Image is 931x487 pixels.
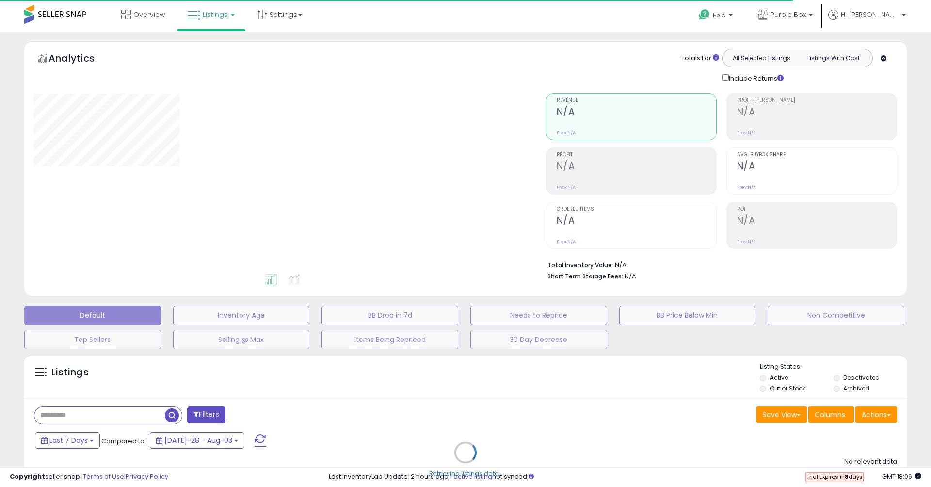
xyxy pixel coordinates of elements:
[10,472,45,481] strong: Copyright
[547,272,623,280] b: Short Term Storage Fees:
[321,330,458,349] button: Items Being Repriced
[133,10,165,19] span: Overview
[557,106,716,119] h2: N/A
[725,52,798,65] button: All Selected Listings
[737,239,756,244] small: Prev: N/A
[321,306,458,325] button: BB Drop in 7d
[737,207,897,212] span: ROI
[737,106,897,119] h2: N/A
[557,184,576,190] small: Prev: N/A
[429,470,502,478] div: Retrieving listings data..
[470,330,607,349] button: 30 Day Decrease
[737,130,756,136] small: Prev: N/A
[24,306,161,325] button: Default
[619,306,756,325] button: BB Price Below Min
[691,1,742,32] a: Help
[557,152,716,158] span: Profit
[737,184,756,190] small: Prev: N/A
[713,11,726,19] span: Help
[557,98,716,103] span: Revenue
[547,261,613,269] b: Total Inventory Value:
[715,72,795,83] div: Include Returns
[737,215,897,228] h2: N/A
[841,10,899,19] span: Hi [PERSON_NAME]
[48,51,113,67] h5: Analytics
[173,330,310,349] button: Selling @ Max
[737,152,897,158] span: Avg. Buybox Share
[770,10,806,19] span: Purple Box
[557,215,716,228] h2: N/A
[557,161,716,174] h2: N/A
[557,207,716,212] span: Ordered Items
[698,9,710,21] i: Get Help
[557,239,576,244] small: Prev: N/A
[737,98,897,103] span: Profit [PERSON_NAME]
[768,306,904,325] button: Non Competitive
[557,130,576,136] small: Prev: N/A
[828,10,906,32] a: Hi [PERSON_NAME]
[681,54,719,63] div: Totals For
[547,259,890,270] li: N/A
[10,472,168,482] div: seller snap | |
[797,52,869,65] button: Listings With Cost
[470,306,607,325] button: Needs to Reprice
[203,10,228,19] span: Listings
[737,161,897,174] h2: N/A
[24,330,161,349] button: Top Sellers
[625,272,636,281] span: N/A
[173,306,310,325] button: Inventory Age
